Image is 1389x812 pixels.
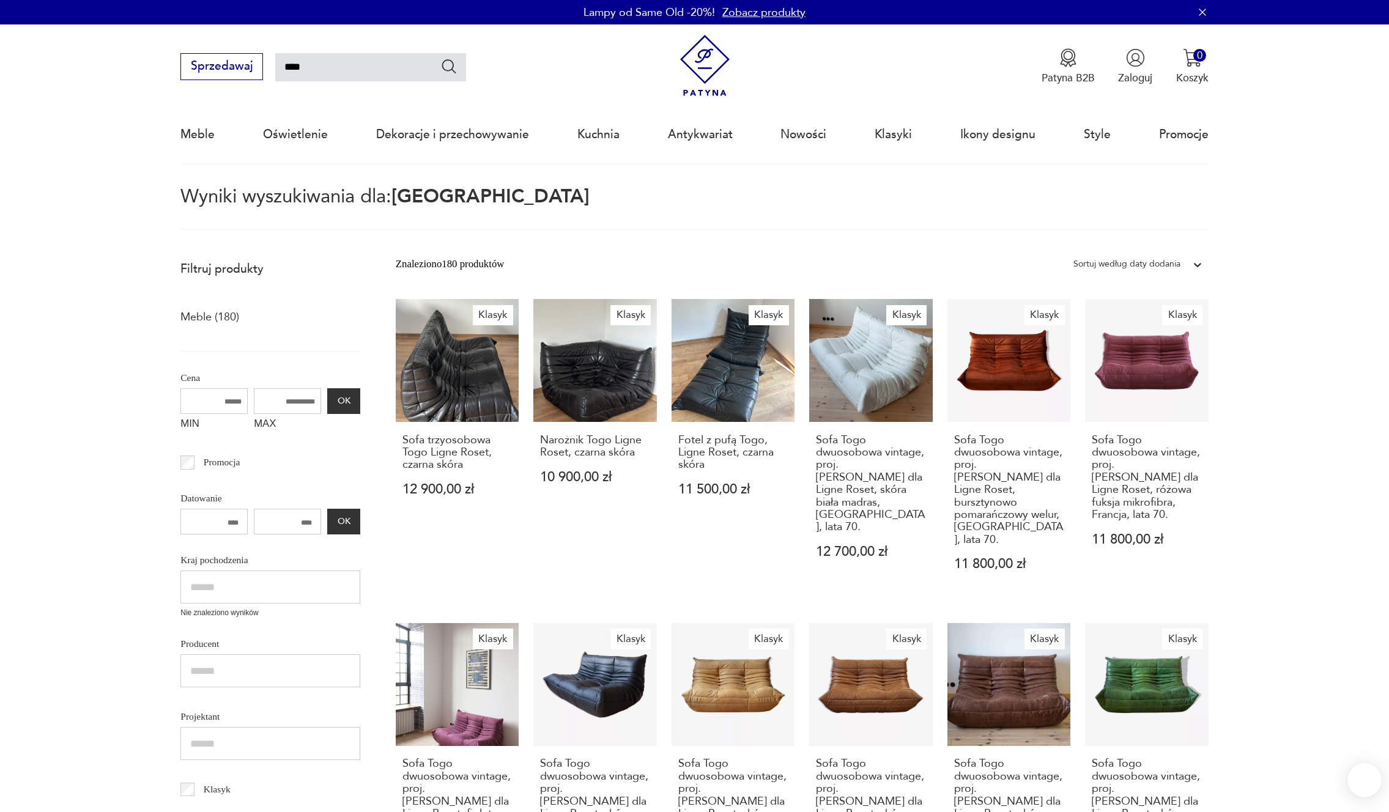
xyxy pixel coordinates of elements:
[1193,49,1206,62] div: 0
[1183,48,1202,67] img: Ikona koszyka
[402,434,513,471] h3: Sofa trzyosobowa Togo Ligne Roset, czarna skóra
[722,5,806,20] a: Zobacz produkty
[180,490,360,506] p: Datowanie
[396,299,519,599] a: KlasykSofa trzyosobowa Togo Ligne Roset, czarna skóraSofa trzyosobowa Togo Ligne Roset, czarna sk...
[180,307,239,328] a: Meble (180)
[780,106,826,163] a: Nowości
[1176,71,1209,85] p: Koszyk
[1042,71,1095,85] p: Patyna B2B
[1042,48,1095,85] a: Ikona medaluPatyna B2B
[960,106,1035,163] a: Ikony designu
[180,62,263,72] a: Sprzedawaj
[440,57,458,75] button: Szukaj
[540,471,650,484] p: 10 900,00 zł
[402,483,513,496] p: 12 900,00 zł
[668,106,733,163] a: Antykwariat
[954,434,1064,547] h3: Sofa Togo dwuosobowa vintage, proj. [PERSON_NAME] dla Ligne Roset, bursztynowo pomarańczowy welur...
[533,299,657,599] a: KlasykNarożnik Togo Ligne Roset, czarna skóraNarożnik Togo Ligne Roset, czarna skóra10 900,00 zł
[678,434,788,471] h3: Fotel z pufą Togo, Ligne Roset, czarna skóra
[577,106,620,163] a: Kuchnia
[180,414,248,437] label: MIN
[204,781,231,797] p: Klasyk
[1176,48,1209,85] button: 0Koszyk
[540,434,650,459] h3: Narożnik Togo Ligne Roset, czarna skóra
[583,5,715,20] p: Lampy od Same Old -20%!
[678,483,788,496] p: 11 500,00 zł
[180,636,360,652] p: Producent
[816,545,926,558] p: 12 700,00 zł
[254,414,321,437] label: MAX
[180,188,1209,230] p: Wyniki wyszukiwania dla:
[1042,48,1095,85] button: Patyna B2B
[180,709,360,725] p: Projektant
[263,106,328,163] a: Oświetlenie
[1159,106,1209,163] a: Promocje
[1092,434,1202,522] h3: Sofa Togo dwuosobowa vintage, proj. [PERSON_NAME] dla Ligne Roset, różowa fuksja mikrofibra, Fran...
[1085,299,1209,599] a: KlasykSofa Togo dwuosobowa vintage, proj. M. Ducaroy dla Ligne Roset, różowa fuksja mikrofibra, F...
[376,106,529,163] a: Dekoracje i przechowywanie
[1118,48,1152,85] button: Zaloguj
[947,299,1071,599] a: KlasykSofa Togo dwuosobowa vintage, proj. M. Ducaroy dla Ligne Roset, bursztynowo pomarańczowy we...
[674,35,736,97] img: Patyna - sklep z meblami i dekoracjami vintage
[875,106,912,163] a: Klasyki
[327,509,360,534] button: OK
[816,434,926,534] h3: Sofa Togo dwuosobowa vintage, proj. [PERSON_NAME] dla Ligne Roset, skóra biała madras, [GEOGRAPHI...
[327,388,360,414] button: OK
[1126,48,1145,67] img: Ikonka użytkownika
[391,183,590,209] span: [GEOGRAPHIC_DATA]
[180,552,360,568] p: Kraj pochodzenia
[180,53,263,80] button: Sprzedawaj
[672,299,795,599] a: KlasykFotel z pufą Togo, Ligne Roset, czarna skóraFotel z pufą Togo, Ligne Roset, czarna skóra11 ...
[180,106,215,163] a: Meble
[180,607,360,619] p: Nie znaleziono wyników
[809,299,932,599] a: KlasykSofa Togo dwuosobowa vintage, proj. M. Ducaroy dla Ligne Roset, skóra biała madras, Francja...
[954,558,1064,570] p: 11 800,00 zł
[204,454,240,470] p: Promocja
[180,261,360,277] p: Filtruj produkty
[396,256,505,272] div: Znaleziono 180 produktów
[1092,533,1202,546] p: 11 800,00 zł
[1084,106,1111,163] a: Style
[1073,256,1180,272] div: Sortuj według daty dodania
[180,370,360,386] p: Cena
[1059,48,1078,67] img: Ikona medalu
[1347,763,1382,797] iframe: Smartsupp widget button
[1118,71,1152,85] p: Zaloguj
